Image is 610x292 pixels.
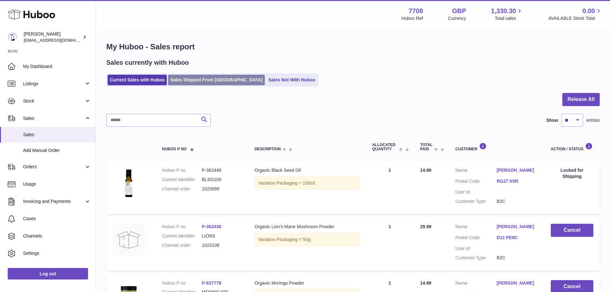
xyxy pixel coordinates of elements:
a: P-362436 [202,224,221,229]
dt: Name [455,280,497,288]
a: [PERSON_NAME] [497,167,538,173]
dt: Current identifier [162,233,202,239]
span: ALLOCATED Quantity [372,143,397,151]
dt: Customer Type [455,255,497,261]
a: RG27 0SR [497,178,538,184]
div: [PERSON_NAME] [24,31,81,43]
dt: Channel order [162,186,202,192]
img: internalAdmin-7708@internal.huboo.com [8,32,17,42]
div: Customer [455,143,538,151]
dt: Postal Code [455,178,497,186]
span: Sales [23,132,91,138]
span: Listings [23,81,84,87]
h2: Sales currently with Huboo [106,58,189,67]
dd: B2C [497,255,538,261]
span: Total sales [495,15,523,21]
img: no-photo.jpg [113,224,145,256]
span: Description [255,147,281,151]
span: 1,330.30 [491,7,516,15]
a: [PERSON_NAME] [497,224,538,230]
div: Variation: [255,233,359,246]
a: [PERSON_NAME] [497,280,538,286]
a: Sales Not With Huboo [266,75,317,85]
button: Release All [562,93,600,106]
dt: Huboo P no [162,280,202,286]
div: Organic Moringa Powder [255,280,359,286]
span: Add Manual Order [23,147,91,154]
dt: Name [455,167,497,175]
span: Huboo P no [162,147,187,151]
span: Cases [23,216,91,222]
a: Sales Shipped From [GEOGRAPHIC_DATA] [168,75,265,85]
div: Huboo Ref [402,15,423,21]
span: Packaging = 100ml; [277,180,316,186]
dd: 1023099 [202,186,242,192]
a: Log out [8,268,88,279]
span: Channels [23,233,91,239]
div: Locked for Shipping [551,167,593,179]
div: Action / Status [551,143,593,151]
span: [EMAIL_ADDRESS][DOMAIN_NAME] [24,38,94,43]
a: 1,330.30 Total sales [491,7,524,21]
a: P-637778 [202,280,221,286]
div: Currency [448,15,466,21]
dd: LIONS [202,233,242,239]
td: 1 [366,217,414,271]
div: Organic Lion's Mane Mushroom Powder [255,224,359,230]
dt: User Id [455,246,497,252]
td: 1 [366,161,414,214]
span: My Dashboard [23,63,91,70]
span: Sales [23,115,84,121]
a: 0.00 AVAILABLE Stock Total [548,7,602,21]
dt: Current identifier [162,177,202,183]
span: 29.99 [420,224,431,229]
div: Variation: [255,177,359,190]
dt: User Id [455,189,497,195]
dd: 1023108 [202,242,242,248]
img: 77081700559267.jpg [113,167,145,199]
dt: Customer Type [455,198,497,204]
dt: Huboo P no [162,167,202,173]
dd: P-362449 [202,167,242,173]
span: Stock [23,98,84,104]
a: Current Sales with Huboo [108,75,167,85]
span: 14.99 [420,168,431,173]
dt: Name [455,224,497,231]
dt: Postal Code [455,235,497,242]
h1: My Huboo - Sales report [106,42,600,52]
a: D12 PE8C [497,235,538,241]
dt: Huboo P no [162,224,202,230]
span: AVAILABLE Stock Total [548,15,602,21]
span: Packaging = 50g; [277,237,312,242]
dt: Channel order [162,242,202,248]
span: Total paid [420,143,433,151]
div: Organic Black Seed Oil [255,167,359,173]
span: entries [586,117,600,123]
dd: BLSO100 [202,177,242,183]
span: Invoicing and Payments [23,198,84,204]
span: Usage [23,181,91,187]
label: Show [546,117,558,123]
strong: 7708 [409,7,423,15]
span: Settings [23,250,91,256]
dd: B2C [497,198,538,204]
span: Orders [23,164,84,170]
button: Cancel [551,224,593,237]
span: 0.00 [582,7,595,15]
span: 14.99 [420,280,431,286]
strong: GBP [452,7,466,15]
